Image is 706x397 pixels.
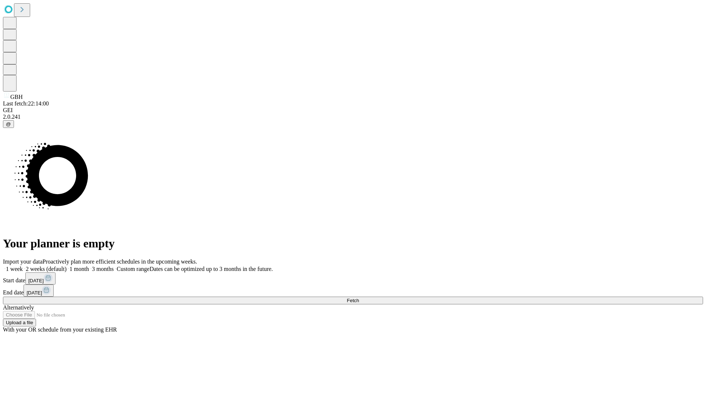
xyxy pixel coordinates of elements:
[3,285,703,297] div: End date
[69,266,89,272] span: 1 month
[24,285,54,297] button: [DATE]
[3,237,703,250] h1: Your planner is empty
[117,266,149,272] span: Custom range
[43,258,197,265] span: Proactively plan more efficient schedules in the upcoming weeks.
[3,107,703,114] div: GEI
[3,120,14,128] button: @
[3,100,49,107] span: Last fetch: 22:14:00
[92,266,114,272] span: 3 months
[3,297,703,304] button: Fetch
[6,121,11,127] span: @
[28,278,44,283] span: [DATE]
[347,298,359,303] span: Fetch
[3,319,36,326] button: Upload a file
[150,266,273,272] span: Dates can be optimized up to 3 months in the future.
[10,94,23,100] span: GBH
[3,326,117,333] span: With your OR schedule from your existing EHR
[25,272,56,285] button: [DATE]
[3,258,43,265] span: Import your data
[3,114,703,120] div: 2.0.241
[3,304,34,311] span: Alternatively
[3,272,703,285] div: Start date
[26,266,67,272] span: 2 weeks (default)
[26,290,42,296] span: [DATE]
[6,266,23,272] span: 1 week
